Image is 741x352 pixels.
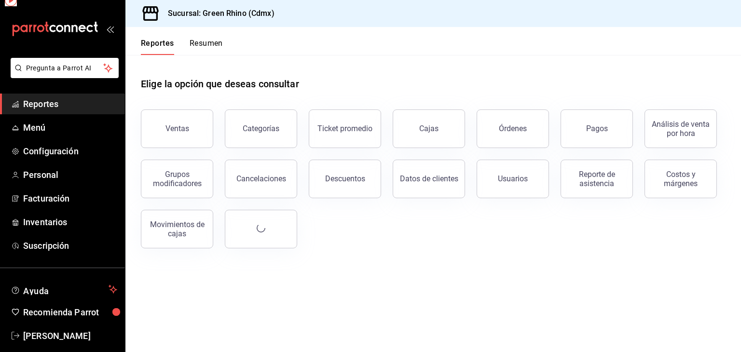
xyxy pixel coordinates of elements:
[190,39,223,55] button: Resumen
[160,8,274,19] h3: Sucursal: Green Rhino (Cdmx)
[561,160,633,198] button: Reporte de asistencia
[243,124,279,133] div: Categorías
[499,124,527,133] div: Órdenes
[561,109,633,148] button: Pagos
[141,109,213,148] button: Ventas
[645,109,717,148] button: Análisis de venta por hora
[141,160,213,198] button: Grupos modificadores
[325,174,365,183] div: Descuentos
[141,39,223,55] div: navigation tabs
[400,174,458,183] div: Datos de clientes
[141,77,299,91] h1: Elige la opción que deseas consultar
[141,39,174,55] button: Reportes
[23,216,117,229] span: Inventarios
[645,160,717,198] button: Costos y márgenes
[23,306,117,319] span: Recomienda Parrot
[317,124,372,133] div: Ticket promedio
[651,120,711,138] div: Análisis de venta por hora
[309,109,381,148] button: Ticket promedio
[23,97,117,110] span: Reportes
[586,124,608,133] div: Pagos
[23,168,117,181] span: Personal
[23,284,105,295] span: Ayuda
[23,121,117,134] span: Menú
[393,160,465,198] button: Datos de clientes
[567,170,627,188] div: Reporte de asistencia
[477,160,549,198] button: Usuarios
[498,174,528,183] div: Usuarios
[141,210,213,248] button: Movimientos de cajas
[106,25,114,33] button: open_drawer_menu
[225,109,297,148] button: Categorías
[7,70,119,80] a: Pregunta a Parrot AI
[225,160,297,198] button: Cancelaciones
[147,220,207,238] div: Movimientos de cajas
[23,145,117,158] span: Configuración
[651,170,711,188] div: Costos y márgenes
[23,329,117,342] span: [PERSON_NAME]
[23,239,117,252] span: Suscripción
[419,123,439,135] div: Cajas
[393,109,465,148] a: Cajas
[309,160,381,198] button: Descuentos
[236,174,286,183] div: Cancelaciones
[165,124,189,133] div: Ventas
[147,170,207,188] div: Grupos modificadores
[26,63,104,73] span: Pregunta a Parrot AI
[11,58,119,78] button: Pregunta a Parrot AI
[477,109,549,148] button: Órdenes
[23,192,117,205] span: Facturación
